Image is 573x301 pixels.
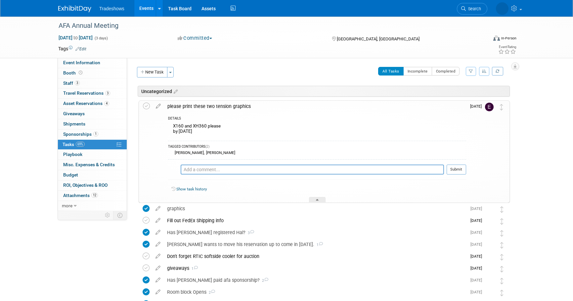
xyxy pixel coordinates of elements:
a: Show task history [176,187,207,191]
span: Playbook [63,152,82,157]
span: Travel Reservations [63,90,110,96]
img: Matlyn Lowrey [485,288,494,297]
a: Giveaways [58,109,127,119]
a: Sponsorships1 [58,129,127,139]
div: Event Format [448,34,516,44]
span: Budget [63,172,78,177]
div: graphics [164,203,466,214]
button: Submit [447,165,466,175]
span: [DATE] [470,254,485,259]
div: , [168,150,466,156]
img: Kay Reynolds [485,276,494,285]
span: 1 [314,243,323,247]
span: (3 days) [94,36,108,40]
i: Move task [500,242,504,248]
a: Event Information [58,58,127,68]
span: [DATE] [470,104,485,109]
span: Sponsorships [63,131,98,137]
img: Matlyn Lowrey [485,229,494,237]
span: ROI, Objectives & ROO [63,182,108,188]
span: Tradeshows [99,6,124,11]
span: Asset Reservations [63,101,109,106]
a: Budget [58,170,127,180]
div: DETAILS [168,116,466,122]
td: Toggle Event Tabs [113,211,127,220]
a: edit [152,229,164,235]
div: giveaways [164,263,466,274]
span: Booth [63,70,84,75]
img: Format-Inperson.png [493,35,500,41]
span: Staff [63,80,80,86]
span: Shipments [63,121,85,126]
a: Travel Reservations3 [58,88,127,98]
div: [PERSON_NAME] [204,150,235,155]
div: [PERSON_NAME] [173,150,204,155]
a: Search [457,3,487,15]
td: Tags [58,45,86,52]
span: Misc. Expenses & Credits [63,162,115,167]
button: Completed [432,67,460,75]
span: 2 [206,290,215,295]
button: All Tasks [378,67,404,75]
span: [DATE] [470,266,485,271]
span: [DATE] [470,290,485,294]
a: edit [152,206,164,212]
div: In-Person [501,36,516,41]
div: TAGGED CONTRIBUTORS [168,144,466,150]
img: ExhibitDay [58,6,91,12]
img: Matlyn Lowrey [485,241,494,249]
i: Move task [500,266,504,272]
a: Asset Reservations4 [58,99,127,109]
a: ROI, Objectives & ROO [58,180,127,190]
i: Move task [500,278,504,284]
span: 3 [105,91,110,96]
i: Move task [500,254,504,260]
img: Matlyn Lowrey [485,253,494,261]
a: edit [152,241,164,247]
div: AFA Annual Meeting [56,20,477,32]
i: Move task [500,218,504,225]
img: Elizabeth Hisaw [485,103,494,111]
button: New Task [137,67,167,77]
span: [DATE] [470,242,485,247]
a: Edit [75,47,86,51]
span: [DATE] [DATE] [58,35,93,41]
span: [DATE] [470,218,485,223]
span: Attachments [63,193,98,198]
a: edit [152,265,164,271]
a: Tasks69% [58,140,127,150]
span: Search [466,6,481,11]
span: 3 [75,80,80,85]
a: Misc. Expenses & Credits [58,160,127,170]
span: 1 [93,131,98,136]
span: Tasks [63,142,85,147]
span: [DATE] [470,206,485,211]
div: Event Rating [498,45,516,49]
div: Uncategorized [138,86,510,97]
span: to [72,35,79,40]
div: Room block Opens [164,286,466,298]
i: Move task [500,206,504,213]
div: [PERSON_NAME] wants to move his reservation up to come in [DATE]. [164,239,466,250]
i: Move task [500,104,503,110]
i: Move task [500,230,504,236]
span: [DATE] [470,230,485,235]
img: Matlyn Lowrey [485,265,494,273]
span: [GEOGRAPHIC_DATA], [GEOGRAPHIC_DATA] [337,36,419,41]
a: edit [152,253,164,259]
span: 4 [104,101,109,106]
a: Playbook [58,150,127,160]
a: Staff3 [58,78,127,88]
button: Committed [175,35,215,42]
img: Matlyn Lowrey [496,2,508,15]
td: Personalize Event Tab Strip [102,211,113,220]
div: Has [PERSON_NAME] paid afa sponsorship? [164,275,466,286]
a: more [58,201,127,211]
i: Move task [500,290,504,296]
div: Has [PERSON_NAME] registered Hal? [164,227,466,238]
a: Edit sections [172,88,178,94]
span: 12 [91,193,98,198]
span: Booth not reserved yet [77,70,84,75]
span: 69% [76,142,85,147]
a: Refresh [492,67,503,75]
